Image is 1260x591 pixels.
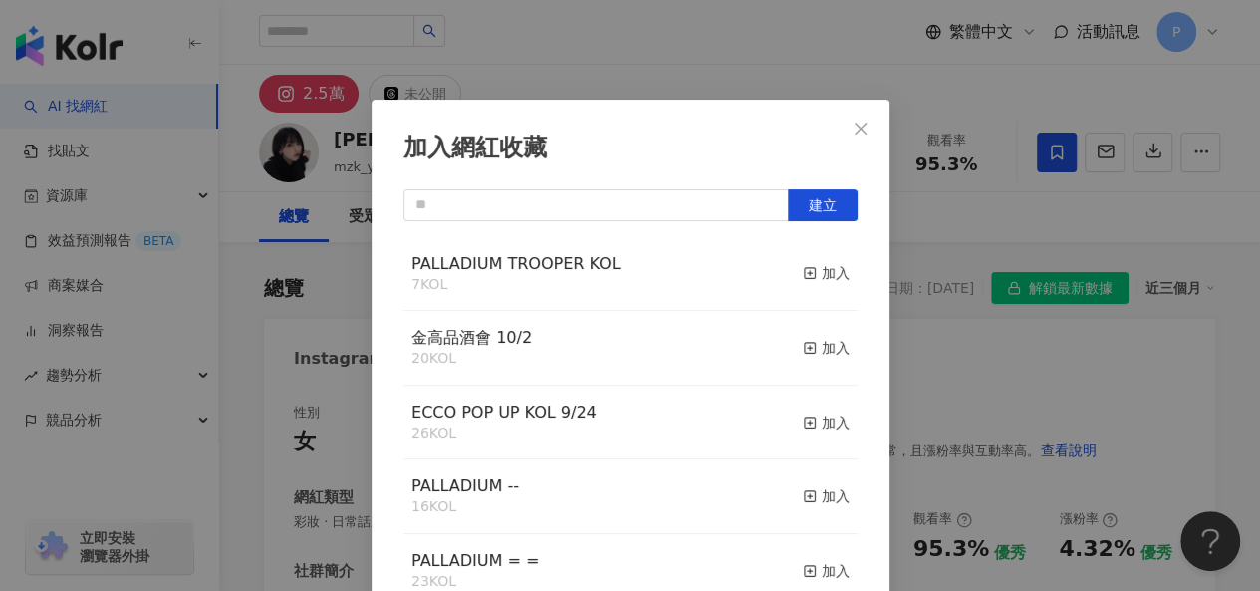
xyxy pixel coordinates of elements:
[411,497,519,517] div: 16 KOL
[853,121,869,137] span: close
[803,475,850,517] button: 加入
[803,327,850,369] button: 加入
[803,412,850,434] div: 加入
[809,197,837,213] span: 建立
[411,424,597,443] div: 26 KOL
[803,253,850,295] button: 加入
[803,402,850,443] button: 加入
[411,256,621,272] a: PALLADIUM TROOPER KOL
[411,405,597,421] a: ECCO POP UP KOL 9/24
[411,476,519,495] span: PALLADIUM --
[841,109,881,148] button: Close
[411,551,539,570] span: PALLADIUM = =
[403,132,858,165] div: 加入網紅收藏
[411,254,621,273] span: PALLADIUM TROOPER KOL
[803,560,850,582] div: 加入
[411,330,532,346] a: 金高品酒會 10/2
[411,403,597,422] span: ECCO POP UP KOL 9/24
[803,337,850,359] div: 加入
[803,485,850,507] div: 加入
[411,328,532,347] span: 金高品酒會 10/2
[788,189,858,221] button: 建立
[411,349,532,369] div: 20 KOL
[411,478,519,494] a: PALLADIUM --
[411,553,539,569] a: PALLADIUM = =
[803,262,850,284] div: 加入
[411,275,621,295] div: 7 KOL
